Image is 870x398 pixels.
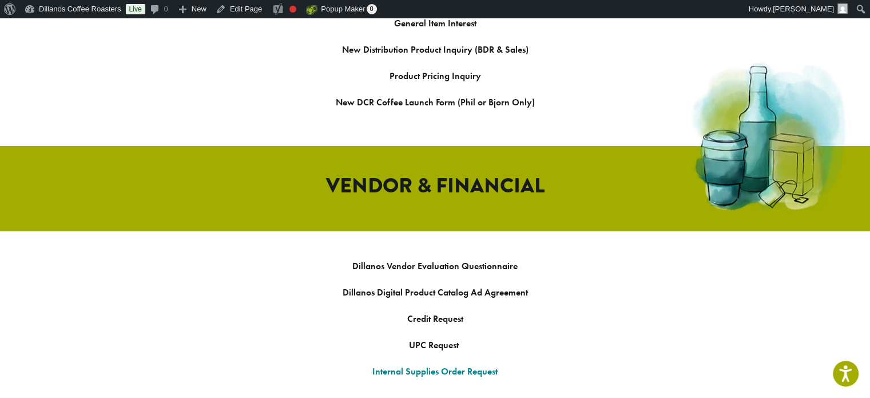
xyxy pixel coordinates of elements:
a: Dillanos Digital Product Catalog Ad Agreement [343,286,528,298]
a: General Item Interest [394,17,476,29]
span: 0 [367,4,377,14]
a: UPC Request [409,339,459,351]
a: Internal Supplies Order Request [372,365,498,377]
a: Product Pricing Inquiry [390,70,481,82]
div: Focus keyphrase not set [289,6,296,13]
h2: VENDOR & FINANCIAL [109,174,761,198]
a: Live [126,4,145,14]
a: New Distribution Product Inquiry (BDR & Sales) [342,44,529,56]
a: New DCR Coffee Launch Form (Phil or Bjorn Only) [336,96,535,108]
a: Credit Request [407,313,463,325]
a: Dillanos Vendor Evaluation Questionnaire [352,260,518,272]
span: [PERSON_NAME] [773,5,834,13]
